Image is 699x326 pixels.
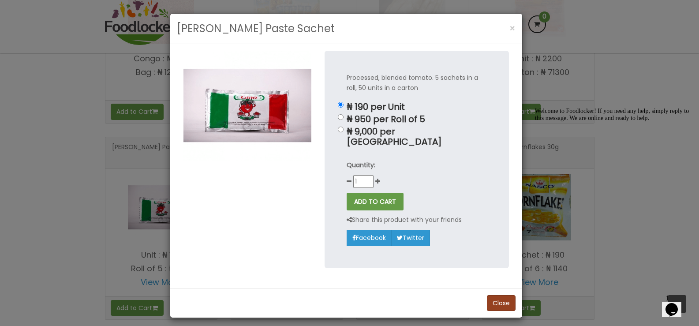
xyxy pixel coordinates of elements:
[338,114,344,120] input: ₦ 950 per Roll of 5
[347,114,487,124] p: ₦ 950 per Roll of 5
[338,127,344,132] input: ₦ 9,000 per [GEOGRAPHIC_DATA]
[391,230,430,246] a: Twitter
[487,295,516,311] button: Close
[347,215,462,225] p: Share this product with your friends
[347,161,375,169] strong: Quantity:
[347,127,487,147] p: ₦ 9,000 per [GEOGRAPHIC_DATA]
[509,22,516,35] span: ×
[347,230,392,246] a: Facebook
[4,4,162,18] div: Welcome to Foodlocker! If you need any help, simply reply to this message. We are online and read...
[177,20,335,37] h3: [PERSON_NAME] Paste Sachet
[347,102,487,112] p: ₦ 190 per Unit
[662,291,690,317] iframe: chat widget
[183,51,311,160] img: Gino Tomato Paste Sachet
[531,104,690,286] iframe: chat widget
[347,73,487,93] p: Processed, blended tomato. 5 sachets in a roll, 50 units in a carton
[4,4,157,17] span: Welcome to Foodlocker! If you need any help, simply reply to this message. We are online and read...
[347,193,404,210] button: ADD TO CART
[338,102,344,108] input: ₦ 190 per Unit
[505,19,520,37] button: Close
